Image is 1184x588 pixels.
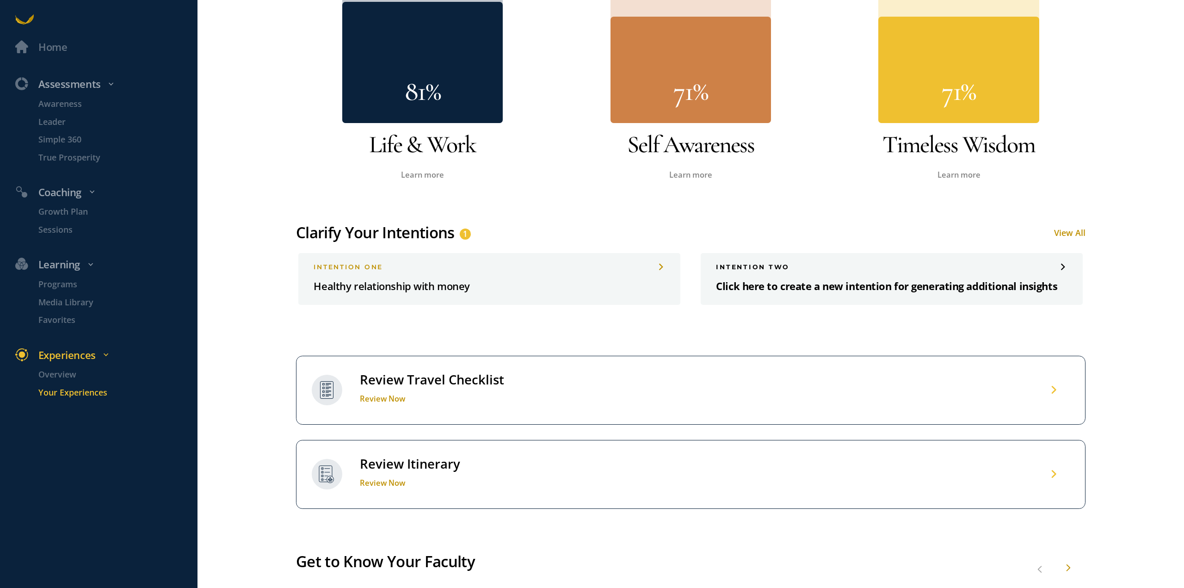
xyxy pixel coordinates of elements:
[38,115,195,128] p: Leader
[716,263,1067,271] div: INTENTION two
[38,386,195,399] p: Your Experiences
[38,205,195,218] p: Growth Plan
[38,368,195,381] p: Overview
[401,169,444,180] a: Learn more
[38,39,67,56] div: Home
[23,115,197,128] a: Leader
[23,223,197,236] a: Sessions
[38,151,195,164] p: True Prosperity
[405,74,441,108] span: 81%
[832,128,1085,161] h3: Timeless Wisdom
[360,456,460,472] div: Review Itinerary
[38,98,195,111] p: Awareness
[23,368,197,381] a: Overview
[23,278,197,291] a: Programs
[23,296,197,309] a: Media Library
[701,253,1083,305] a: INTENTION twoClick here to create a new intention for generating additional insights
[942,74,976,108] span: 71%
[314,263,665,271] div: INTENTION one
[23,386,197,399] a: Your Experiences
[463,228,467,241] span: 1
[23,151,197,164] a: True Prosperity
[296,128,549,161] h3: Life & Work
[298,253,680,305] a: INTENTION oneHealthy relationship with money
[716,278,1067,295] p: Click here to create a new intention for generating additional insights
[38,223,195,236] p: Sessions
[23,98,197,111] a: Awareness
[38,133,195,146] p: Simple 360
[8,347,203,364] div: Experiences
[38,314,195,327] p: Favorites
[564,128,817,161] h3: Self Awareness
[8,256,203,273] div: Learning
[360,393,504,404] h1: Review Now
[23,205,197,218] a: Growth Plan
[23,133,197,146] a: Simple 360
[937,169,980,180] a: Learn more
[1054,227,1085,238] a: View All
[38,296,195,309] p: Media Library
[8,76,203,93] div: Assessments
[669,169,712,180] a: Learn more
[673,74,708,108] span: 71%
[38,278,195,291] p: Programs
[23,314,197,327] a: Favorites
[296,550,1085,574] div: Get to Know Your Faculty
[314,278,665,295] p: Healthy relationship with money
[360,477,460,488] h1: Review Now
[8,184,203,201] div: Coaching
[296,223,455,243] div: Clarify Your Intentions
[360,371,504,388] div: Review Travel Checklist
